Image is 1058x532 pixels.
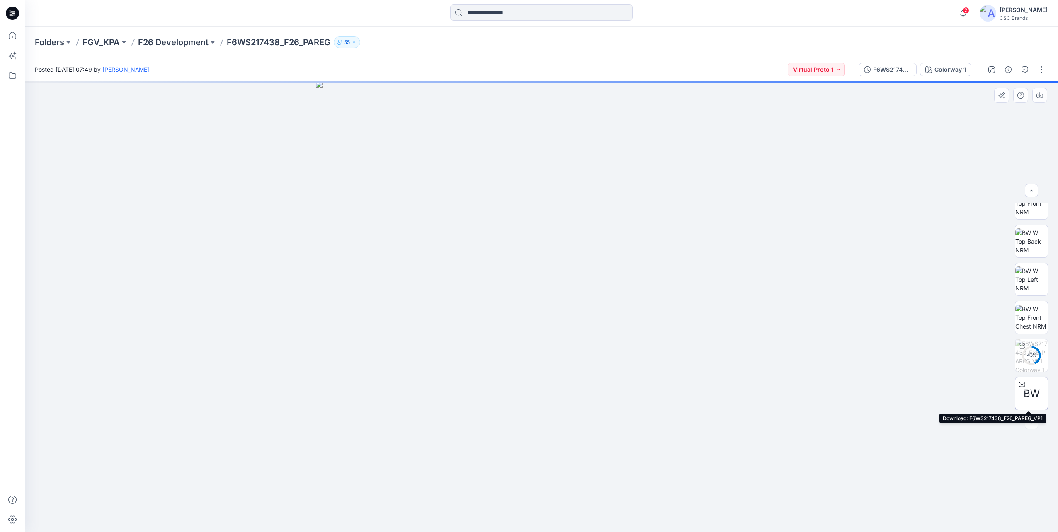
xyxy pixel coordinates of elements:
a: F26 Development [138,36,209,48]
a: [PERSON_NAME] [102,66,149,73]
img: BW W Top Front Chest NRM [1015,305,1048,331]
span: 2 [963,7,969,14]
div: [PERSON_NAME] [1000,5,1048,15]
span: BW [1024,386,1040,401]
button: F6WS217438_F26_PAREG_VP1 [859,63,917,76]
a: Folders [35,36,64,48]
div: Colorway 1 [934,65,966,74]
div: CSC Brands [1000,15,1048,21]
button: Details [1002,63,1015,76]
img: BW W Top Back NRM [1015,228,1048,254]
img: F6WS217438_F26_PAREG_VP1 Colorway 1 [1015,339,1048,372]
button: 55 [334,36,360,48]
img: avatar [980,5,996,22]
img: BW W Top Front NRM [1015,190,1048,216]
a: FGV_KPA [83,36,120,48]
p: 55 [344,38,350,47]
img: BW W Top Left NRM [1015,266,1048,293]
span: Posted [DATE] 07:49 by [35,65,149,74]
div: F6WS217438_F26_PAREG_VP1 [873,65,911,74]
button: Colorway 1 [920,63,971,76]
img: eyJhbGciOiJIUzI1NiIsImtpZCI6IjAiLCJzbHQiOiJzZXMiLCJ0eXAiOiJKV1QifQ.eyJkYXRhIjp7InR5cGUiOiJzdG9yYW... [316,81,767,532]
p: F6WS217438_F26_PAREG [227,36,330,48]
div: 43 % [1022,352,1041,359]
